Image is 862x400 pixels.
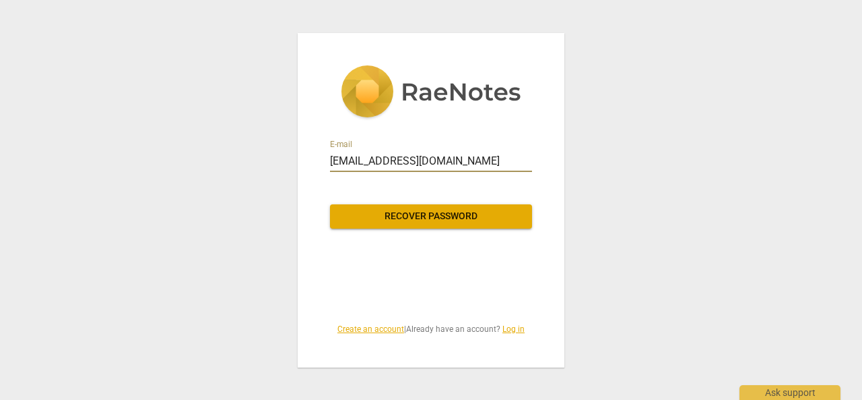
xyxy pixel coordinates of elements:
button: Recover password [330,204,532,229]
img: 5ac2273c67554f335776073100b6d88f.svg [341,65,521,121]
a: Log in [502,324,525,334]
span: | Already have an account? [330,324,532,335]
a: Create an account [337,324,404,334]
span: Recover password [341,210,521,223]
div: Ask support [739,385,840,400]
label: E-mail [330,140,352,148]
